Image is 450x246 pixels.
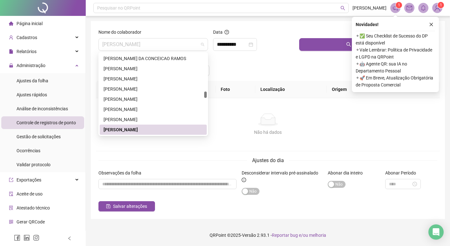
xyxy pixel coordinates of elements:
span: Desconsiderar intervalo pré-assinalado [242,170,318,175]
span: Ocorrências [17,148,40,153]
span: Ajustes rápidos [17,92,47,97]
div: JOAO PAULO DOS REIS [100,104,207,114]
span: home [9,21,13,26]
span: save [106,204,111,208]
div: [PERSON_NAME] [104,85,203,92]
th: Foto [216,81,256,98]
span: user-add [9,35,13,40]
span: Exportações [17,177,41,182]
span: ⚬ ✅ Seu Checklist de Sucesso do DP está disponível [356,32,435,46]
span: left [67,236,72,241]
span: Aceite de uso [17,191,43,196]
span: info-circle [242,178,246,182]
span: close [429,22,433,27]
span: Cadastros [17,35,37,40]
div: JOAO VICTOR FEITOSA SILVA [100,114,207,125]
span: [PERSON_NAME] [353,4,386,11]
span: Salvar alterações [113,203,147,210]
div: JOAO ELIAS DE SOUZA PEREIRA NETO [100,64,207,74]
label: Observações da folha [98,169,145,176]
th: Localização [255,81,326,98]
span: Data [213,30,223,35]
label: Abonar dia inteiro [328,169,367,176]
div: [PERSON_NAME] [104,96,203,103]
div: JOAO MEDEIROS [100,84,207,94]
div: [PERSON_NAME] DA CONCEICAO RAMOS [104,55,203,62]
span: mail [406,5,412,11]
span: linkedin [24,235,30,241]
span: Controle de registros de ponto [17,120,76,125]
span: ⚬ 🤖 Agente QR: sua IA no Departamento Pessoal [356,60,435,74]
div: JOAO DA CONCEICAO RAMOS [100,53,207,64]
span: Reportar bug e/ou melhoria [272,233,326,238]
span: search [346,42,351,47]
span: search [340,6,345,10]
span: ⚬ 🚀 Em Breve, Atualização Obrigatória de Proposta Comercial [356,74,435,88]
span: Análise de inconsistências [17,106,68,111]
sup: Atualize o seu contato no menu Meus Dados [438,2,444,8]
img: 85736 [433,3,442,13]
span: solution [9,206,13,210]
span: Validar protocolo [17,162,50,167]
span: notification [393,5,398,11]
div: [PERSON_NAME] [104,126,203,133]
span: audit [9,192,13,196]
div: [PERSON_NAME] [104,65,203,72]
div: Open Intercom Messenger [428,224,444,240]
span: 1 [440,3,442,7]
button: Buscar registros [299,38,437,51]
span: qrcode [9,220,13,224]
span: Ajustes do dia [252,157,284,163]
span: lock [9,63,13,68]
span: export [9,178,13,182]
span: file [9,49,13,54]
label: Abonar Período [385,169,420,176]
span: Ajustes da folha [17,78,48,83]
label: Nome do colaborador [98,29,145,36]
span: Administração [17,63,45,68]
div: [PERSON_NAME] [104,116,203,123]
div: JOAO VICTOR FELIX DOS SANTOS [100,125,207,135]
div: [PERSON_NAME] [104,106,203,113]
sup: 1 [396,2,402,8]
span: ⚬ Vale Lembrar: Política de Privacidade e LGPD na QRPoint [356,46,435,60]
span: JOAO VICTOR FELIX DOS SANTOS [102,38,204,51]
span: Atestado técnico [17,205,50,210]
span: Gestão de solicitações [17,134,61,139]
span: facebook [14,235,20,241]
button: Salvar alterações [98,201,155,211]
span: Versão [242,233,256,238]
span: question-circle [225,30,229,34]
span: Página inicial [17,21,43,26]
span: bell [420,5,426,11]
div: Não há dados [104,129,432,136]
div: [PERSON_NAME] [104,75,203,82]
span: instagram [33,235,39,241]
div: JOAO PAULO DE OLIVEIRA BARROSO [100,94,207,104]
span: 1 [398,3,400,7]
span: Relatórios [17,49,37,54]
span: Novidades ! [356,21,379,28]
span: Gerar QRCode [17,219,45,224]
div: JOAO FRANCISCO FAGUNDES DE OLIVEIRA [100,74,207,84]
th: Origem [327,81,379,98]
